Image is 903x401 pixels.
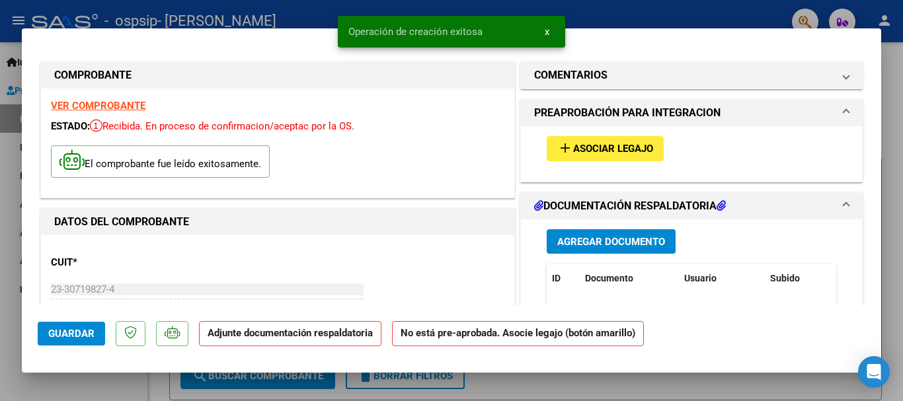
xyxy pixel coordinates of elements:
[534,20,560,44] button: x
[679,264,765,293] datatable-header-cell: Usuario
[208,327,373,339] strong: Adjunte documentación respaldatoria
[54,215,189,228] strong: DATOS DEL COMPROBANTE
[51,145,270,178] p: El comprobante fue leído exitosamente.
[521,193,862,219] mat-expansion-panel-header: DOCUMENTACIÓN RESPALDATORIA
[521,62,862,89] mat-expansion-panel-header: COMENTARIOS
[48,328,95,340] span: Guardar
[552,273,561,283] span: ID
[534,67,608,83] h1: COMENTARIOS
[38,322,105,346] button: Guardar
[348,25,483,38] span: Operación de creación exitosa
[534,198,726,214] h1: DOCUMENTACIÓN RESPALDATORIA
[585,273,633,283] span: Documento
[392,321,644,347] strong: No está pre-aprobada. Asocie legajo (botón amarillo)
[858,356,890,388] div: Open Intercom Messenger
[580,264,679,293] datatable-header-cell: Documento
[770,273,800,283] span: Subido
[557,236,665,248] span: Agregar Documento
[534,105,721,121] h1: PREAPROBACIÓN PARA INTEGRACION
[573,143,653,155] span: Asociar Legajo
[831,264,897,293] datatable-header-cell: Acción
[765,264,831,293] datatable-header-cell: Subido
[684,273,717,283] span: Usuario
[521,126,862,181] div: PREAPROBACIÓN PARA INTEGRACION
[547,264,580,293] datatable-header-cell: ID
[547,136,664,161] button: Asociar Legajo
[521,100,862,126] mat-expansion-panel-header: PREAPROBACIÓN PARA INTEGRACION
[545,26,549,38] span: x
[51,255,187,270] p: CUIT
[51,100,145,112] a: VER COMPROBANTE
[90,120,354,132] span: Recibida. En proceso de confirmacion/aceptac por la OS.
[557,140,573,156] mat-icon: add
[54,69,132,81] strong: COMPROBANTE
[547,229,676,254] button: Agregar Documento
[51,120,90,132] span: ESTADO:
